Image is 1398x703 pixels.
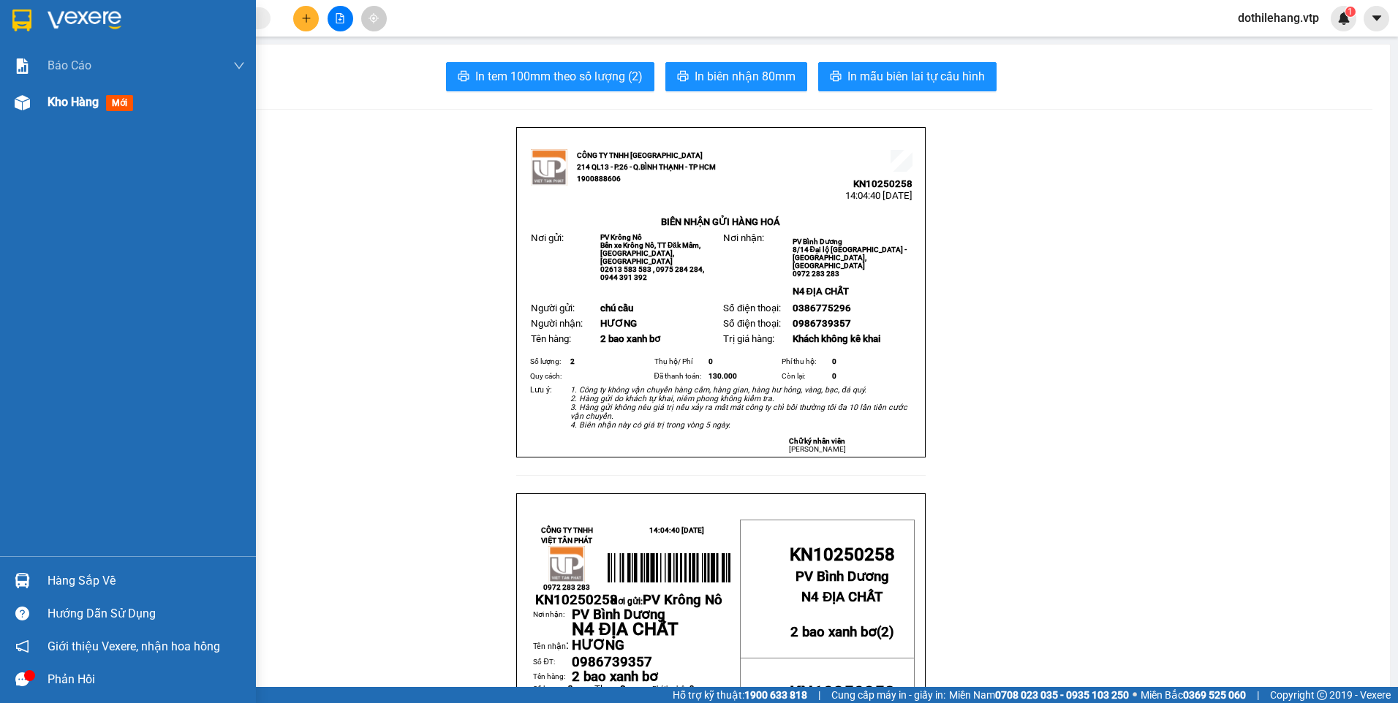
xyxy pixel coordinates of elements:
[572,637,624,653] span: HƯƠNG
[531,333,571,344] span: Tên hàng:
[723,333,774,344] span: Trị giá hàng:
[649,526,704,534] span: 14:04:40 [DATE]
[531,232,564,243] span: Nơi gửi:
[531,318,583,329] span: Người nhận:
[600,318,637,329] span: HƯƠNG
[600,303,633,313] span: chú cầu
[790,608,894,640] strong: ( )
[1317,690,1327,700] span: copyright
[847,67,985,85] span: In mẫu biên lai tự cấu hình
[48,603,245,625] div: Hướng dẫn sử dụng
[1141,687,1246,703] span: Miền Bắc
[779,369,831,384] td: Còn lại:
[1226,9,1331,27] span: dothilehang.vtp
[1183,689,1246,701] strong: 0369 525 060
[147,106,197,114] span: PV Bình Dương
[779,354,831,369] td: Phí thu hộ:
[533,638,569,652] span: :
[793,246,907,270] span: 8/14 Đại lộ [GEOGRAPHIC_DATA] - [GEOGRAPHIC_DATA], [GEOGRAPHIC_DATA]
[572,619,679,639] span: N4 ĐỊA CHẤT
[1364,6,1389,31] button: caret-down
[723,303,781,313] span: Số điện thoại:
[15,639,29,653] span: notification
[723,232,764,243] span: Nơi nhận:
[15,607,29,620] span: question-circle
[15,102,30,123] span: Nơi gửi:
[528,369,568,384] td: Quy cách:
[15,672,29,686] span: message
[1133,692,1137,698] span: ⚪️
[790,544,895,565] span: KN10250258
[106,95,133,111] span: mới
[620,683,626,694] span: 0
[881,624,889,640] span: 2
[665,62,807,91] button: printerIn biên nhận 80mm
[139,66,206,77] span: 14:04:40 [DATE]
[1370,12,1383,25] span: caret-down
[572,654,652,670] span: 0986739357
[643,592,722,608] span: PV Krông Nô
[652,369,707,384] td: Đã thanh toán:
[1345,7,1356,17] sup: 1
[818,62,997,91] button: printerIn mẫu biên lai tự cấu hình
[793,333,880,344] span: Khách không kê khai
[793,286,849,297] span: N4 ĐỊA CHẤT
[818,687,820,703] span: |
[38,23,118,78] strong: CÔNG TY TNHH [GEOGRAPHIC_DATA] 214 QL13 - P.26 - Q.BÌNH THẠNH - TP HCM 1900888606
[48,570,245,592] div: Hàng sắp về
[446,62,654,91] button: printerIn tem 100mm theo số lượng (2)
[845,190,913,201] span: 14:04:40 [DATE]
[570,385,907,430] em: 1. Công ty không vận chuyển hàng cấm, hàng gian, hàng hư hỏng, vàng, bạc, đá quý. 2. Hàng gửi do ...
[600,333,660,344] span: 2 bao xanh bơ
[1348,7,1353,17] span: 1
[689,684,694,693] span: 0
[48,637,220,655] span: Giới thiệu Vexere, nhận hoa hồng
[531,149,567,186] img: logo
[661,216,780,227] strong: BIÊN NHẬN GỬI HÀNG HOÁ
[458,70,469,84] span: printer
[790,624,877,640] span: 2 bao xanh bơ
[832,357,836,365] span: 0
[600,233,642,241] span: PV Krông Nô
[744,689,807,701] strong: 1900 633 818
[709,357,713,365] span: 0
[949,687,1129,703] span: Miền Nam
[832,372,836,380] span: 0
[48,56,91,75] span: Báo cáo
[15,573,30,588] img: warehouse-icon
[793,237,842,246] span: PV Bình Dương
[533,642,566,651] span: Tên nhận
[796,569,889,585] span: PV Bình Dương
[673,687,807,703] span: Hỗ trợ kỹ thuật:
[48,95,99,109] span: Kho hàng
[533,655,571,671] td: Số ĐT:
[530,385,552,395] span: Lưu ý:
[577,151,716,183] strong: CÔNG TY TNHH [GEOGRAPHIC_DATA] 214 QL13 - P.26 - Q.BÌNH THẠNH - TP HCM 1900888606
[531,303,575,313] span: Người gửi:
[723,318,781,329] span: Số điện thoại:
[1257,687,1259,703] span: |
[15,95,30,110] img: warehouse-icon
[695,67,796,85] span: In biên nhận 80mm
[568,684,573,693] span: 2
[15,33,34,69] img: logo
[600,265,704,281] span: 02613 583 583 , 0975 284 284, 0944 391 392
[335,13,345,23] span: file-add
[652,354,707,369] td: Thụ hộ/ Phí
[853,178,913,189] span: KN10250258
[147,55,206,66] span: KN10250258
[572,669,658,685] span: 2 bao xanh bơ
[831,687,945,703] span: Cung cấp máy in - giấy in:
[572,607,665,623] span: PV Bình Dương
[15,58,30,74] img: solution-icon
[233,60,245,72] span: down
[543,583,590,591] span: 0972 283 283
[301,13,311,23] span: plus
[793,303,851,313] span: 0386775296
[570,357,575,365] span: 2
[369,13,379,23] span: aim
[1337,12,1350,25] img: icon-new-feature
[528,354,568,369] td: Số lượng:
[789,445,846,453] span: [PERSON_NAME]
[789,437,845,445] strong: Chữ ký nhân viên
